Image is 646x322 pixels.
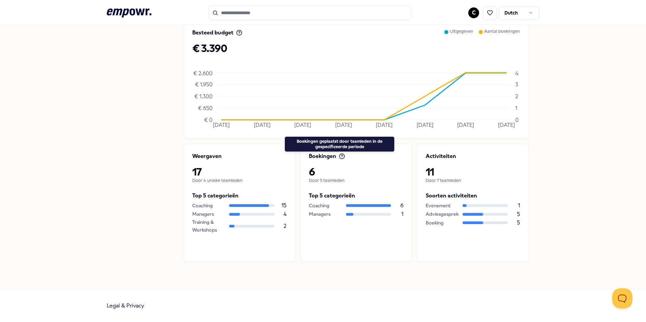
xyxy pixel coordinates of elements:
tspan: € 2.600 [193,70,213,77]
p: 5 [517,218,520,227]
tspan: [DATE] [498,122,515,128]
button: C [468,7,479,18]
p: Besteed budget [192,29,233,37]
p: 6 [309,166,403,178]
tspan: [DATE] [213,122,230,128]
tspan: € 1.950 [195,81,213,87]
p: Top 5 categorieën [309,191,403,200]
div: Evenement [426,202,458,209]
p: Door 7 teamleden [426,178,520,183]
p: Activiteiten [426,152,456,160]
div: Boeking [426,219,458,226]
p: Door 5 teamleden [309,178,403,183]
p: Door 4 unieke teamleden [192,178,287,183]
p: Boekingen geplaatst door teamleden in de gespecificeerde periode [289,139,390,150]
tspan: 4 [515,70,519,77]
tspan: € 650 [198,105,213,111]
p: 11 [426,166,520,178]
p: 2 [283,222,287,231]
tspan: 0 [515,116,519,123]
div: Training & Workshops [192,218,225,234]
tspan: 1 [515,105,517,111]
p: Top 5 categorieën [192,191,287,200]
input: Search for products, categories or subcategories [208,5,411,20]
tspan: 2 [515,93,518,99]
iframe: Help Scout Beacon - Open [612,288,632,308]
p: 5 [517,210,520,219]
p: € 3.390 [192,42,520,54]
a: Legal & Privacy [107,302,144,309]
tspan: [DATE] [335,122,352,128]
tspan: [DATE] [254,122,271,128]
p: Boekingen [309,152,336,160]
p: 4 [283,210,287,219]
p: 1 [518,201,520,210]
div: Managers [309,210,342,218]
p: Uitgegeven [450,29,473,42]
p: 17 [192,166,287,178]
tspan: € 0 [204,116,213,123]
p: 1 [401,210,403,219]
div: Managers [192,210,225,218]
div: Coaching [192,202,225,209]
tspan: [DATE] [294,122,311,128]
div: Adviesgesprek [426,210,458,218]
p: Aantal boekingen [484,29,520,42]
tspan: 3 [515,81,518,87]
tspan: [DATE] [376,122,393,128]
p: 15 [281,201,287,210]
tspan: € 1.300 [194,93,213,99]
div: Coaching [309,202,342,209]
p: Weergaven [192,152,222,160]
p: Soorten activiteiten [426,191,520,200]
tspan: [DATE] [457,122,474,128]
tspan: [DATE] [417,122,433,128]
p: 6 [400,201,403,210]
